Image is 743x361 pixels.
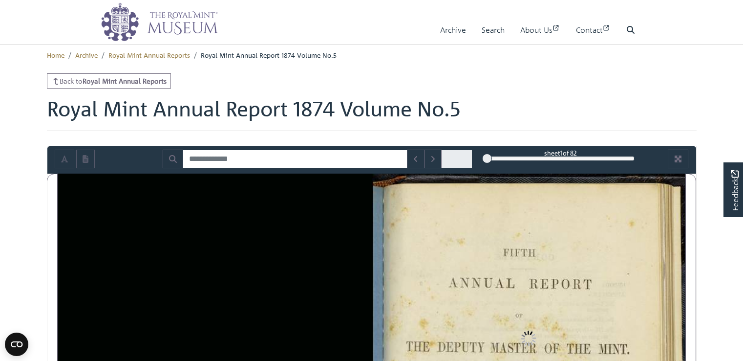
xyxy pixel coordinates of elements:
a: Search [482,16,505,44]
strong: Royal Mint Annual Reports [83,76,167,85]
a: Archive [75,50,98,59]
h1: Royal Mint Annual Report 1874 Volume No.5 [47,96,697,131]
a: Would you like to provide feedback? [723,162,743,217]
button: Open transcription window [76,150,95,168]
a: Contact [576,16,611,44]
a: Royal Mint Annual Reports [108,50,190,59]
span: Royal Mint Annual Report 1874 Volume No.5 [201,50,337,59]
div: sheet of 82 [487,148,635,158]
span: 1 [560,149,563,157]
button: Search [163,150,183,168]
button: Full screen mode [668,150,688,168]
button: Open CMP widget [5,333,28,356]
span: Feedback [729,170,741,211]
a: Back toRoyal Mint Annual Reports [47,73,171,89]
button: Next Match [424,150,442,168]
button: Previous Match [407,150,425,168]
button: Toggle text selection (Alt+T) [55,150,74,168]
input: Search for [183,150,407,168]
a: Archive [440,16,466,44]
img: logo_wide.png [101,2,218,42]
a: Home [47,50,64,59]
a: About Us [520,16,560,44]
